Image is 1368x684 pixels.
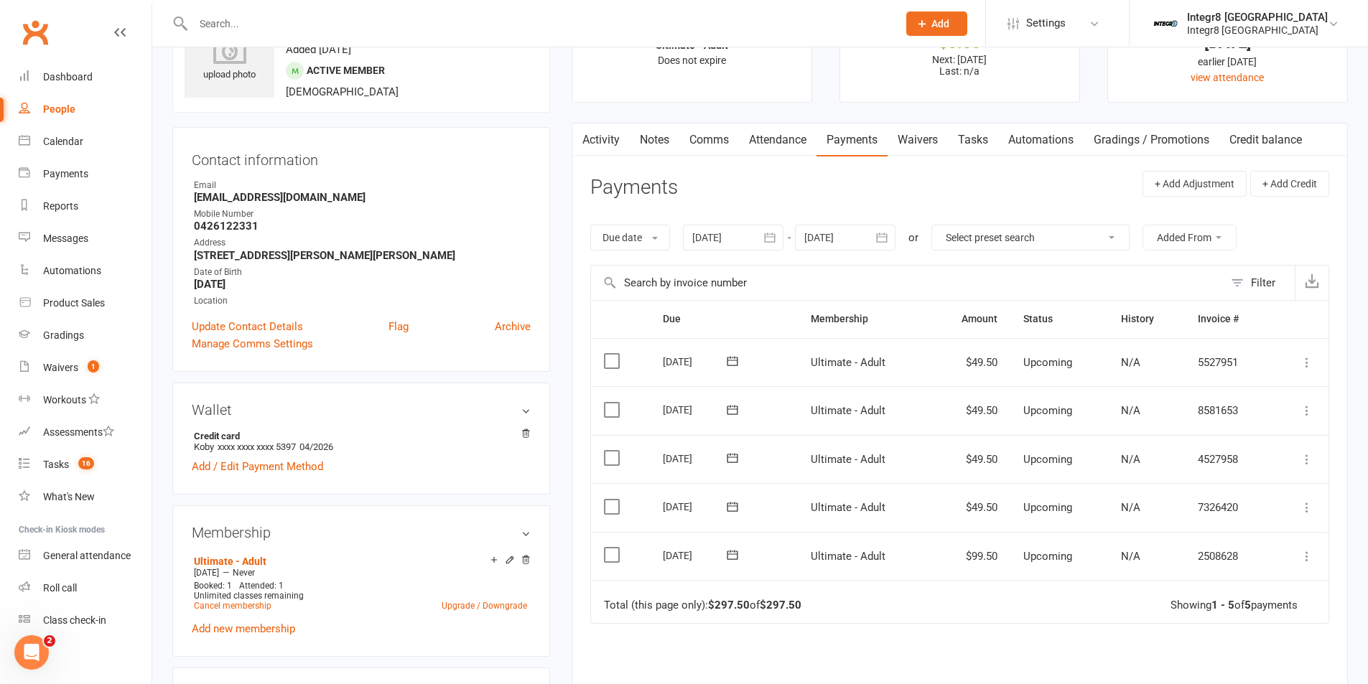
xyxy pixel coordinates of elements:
[1121,356,1140,369] span: N/A
[1143,225,1237,250] button: Added From
[192,335,313,352] a: Manage Comms Settings
[929,386,1010,435] td: $49.50
[194,591,304,601] span: Unlimited classes remaining
[88,360,99,373] span: 1
[1185,483,1272,532] td: 7326420
[929,532,1010,581] td: $99.50
[1108,301,1185,337] th: History
[1251,274,1275,291] div: Filter
[998,123,1084,156] a: Automations
[1185,386,1272,435] td: 8581653
[19,352,152,384] a: Waivers 1
[43,265,101,276] div: Automations
[43,362,78,373] div: Waivers
[1185,301,1272,337] th: Invoice #
[811,501,885,514] span: Ultimate - Adult
[1023,404,1072,417] span: Upcoming
[194,431,524,441] strong: Credit card
[590,177,678,199] h3: Payments
[663,398,729,421] div: [DATE]
[43,71,93,83] div: Dashboard
[929,483,1010,532] td: $49.50
[1023,501,1072,514] span: Upcoming
[43,426,114,438] div: Assessments
[19,255,152,287] a: Automations
[1121,550,1140,563] span: N/A
[572,123,630,156] a: Activity
[19,190,152,222] a: Reports
[1151,9,1180,38] img: thumb_image1744271085.png
[650,301,799,337] th: Due
[194,249,531,262] strong: [STREET_ADDRESS][PERSON_NAME][PERSON_NAME]
[1023,550,1072,563] span: Upcoming
[663,544,729,566] div: [DATE]
[929,435,1010,484] td: $49.50
[1010,301,1108,337] th: Status
[604,599,801,612] div: Total (this page only): of
[189,14,888,34] input: Search...
[908,229,918,246] div: or
[192,428,531,454] li: Koby
[853,54,1066,77] p: Next: [DATE] Last: n/a
[194,278,531,291] strong: [DATE]
[663,495,729,517] div: [DATE]
[1250,171,1329,197] button: + Add Credit
[811,404,885,417] span: Ultimate - Adult
[658,55,726,66] span: Does not expire
[1219,123,1312,156] a: Credit balance
[816,123,888,156] a: Payments
[43,459,69,470] div: Tasks
[43,614,106,626] div: Class check-in
[192,525,531,540] h3: Membership
[1244,599,1251,612] strong: 5
[929,338,1010,387] td: $49.50
[1224,266,1295,300] button: Filter
[192,146,531,168] h3: Contact information
[1023,356,1072,369] span: Upcoming
[190,567,531,578] div: —
[948,123,998,156] a: Tasks
[811,453,885,466] span: Ultimate - Adult
[811,550,885,563] span: Ultimate - Adult
[192,458,323,475] a: Add / Edit Payment Method
[194,294,531,308] div: Location
[194,191,531,204] strong: [EMAIL_ADDRESS][DOMAIN_NAME]
[194,207,531,221] div: Mobile Number
[192,622,295,635] a: Add new membership
[495,318,531,335] a: Archive
[239,581,284,591] span: Attended: 1
[43,394,86,406] div: Workouts
[19,416,152,449] a: Assessments
[19,572,152,604] a: Roll call
[43,297,105,309] div: Product Sales
[194,236,531,250] div: Address
[286,85,399,98] span: [DEMOGRAPHIC_DATA]
[43,491,95,502] div: What's New
[14,635,49,670] iframe: Intercom live chat
[442,601,527,611] a: Upgrade / Downgrade
[1026,7,1066,39] span: Settings
[185,35,274,83] div: upload photo
[43,233,88,244] div: Messages
[388,318,409,335] a: Flag
[194,581,232,591] span: Booked: 1
[811,356,885,369] span: Ultimate - Adult
[43,136,83,147] div: Calendar
[1211,599,1234,612] strong: 1 - 5
[194,179,531,192] div: Email
[739,123,816,156] a: Attendance
[19,384,152,416] a: Workouts
[43,329,84,341] div: Gradings
[906,11,967,36] button: Add
[1185,435,1272,484] td: 4527958
[218,441,296,452] span: xxxx xxxx xxxx 5397
[1121,54,1334,70] div: earlier [DATE]
[19,319,152,352] a: Gradings
[1191,72,1264,83] a: view attendance
[1023,453,1072,466] span: Upcoming
[19,93,152,126] a: People
[853,35,1066,50] div: $0.00
[19,540,152,572] a: General attendance kiosk mode
[663,350,729,373] div: [DATE]
[1185,338,1272,387] td: 5527951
